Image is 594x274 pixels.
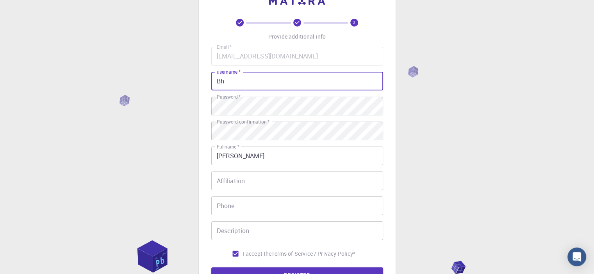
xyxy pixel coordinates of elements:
[567,247,586,266] div: Open Intercom Messenger
[217,143,239,150] label: Fullname
[271,250,355,258] p: Terms of Service / Privacy Policy *
[217,69,241,75] label: username
[268,33,326,41] p: Provide additional info
[353,20,355,25] text: 3
[217,44,232,50] label: Email
[217,118,269,125] label: Password confirmation
[243,250,272,258] span: I accept the
[217,94,241,100] label: Password
[271,250,355,258] a: Terms of Service / Privacy Policy*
